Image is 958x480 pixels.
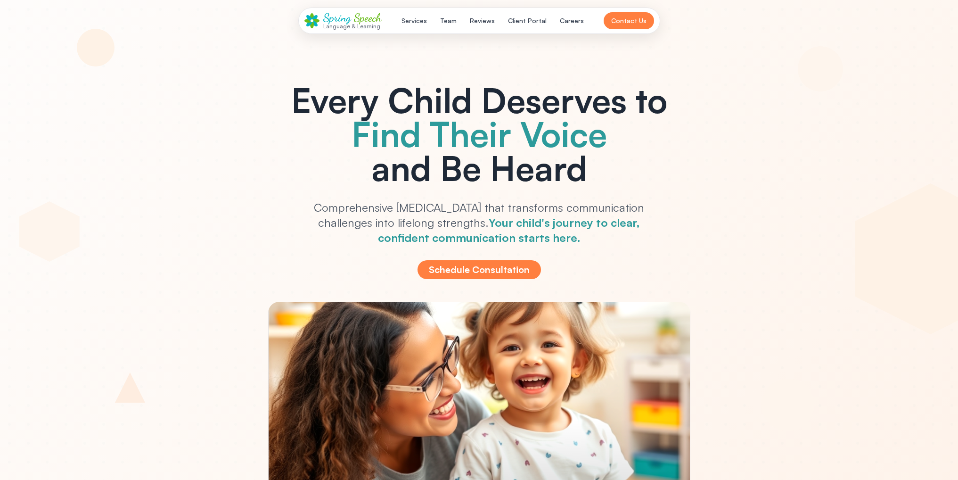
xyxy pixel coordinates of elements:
[604,12,654,29] button: Contact Us
[323,11,351,25] span: Spring
[354,11,382,25] span: Speech
[268,83,690,185] h1: Every Child Deserves to and Be Heard
[554,12,590,29] button: Careers
[352,113,607,155] span: Find Their Voice
[298,200,660,245] p: Comprehensive [MEDICAL_DATA] that transforms communication challenges into lifelong strengths.
[323,23,382,29] div: Language & Learning
[418,260,541,279] button: Schedule Consultation
[464,12,500,29] button: Reviews
[378,215,640,245] span: Your child's journey to clear, confident communication starts here.
[396,12,433,29] button: Services
[434,12,462,29] button: Team
[502,12,552,29] button: Client Portal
